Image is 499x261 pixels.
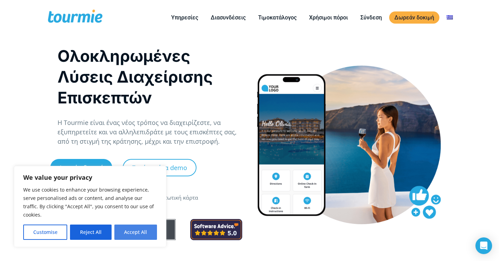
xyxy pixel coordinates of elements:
p: We value your privacy [23,173,157,182]
a: Ζητήστε ένα demo [123,159,196,176]
button: Reject All [70,225,111,240]
a: Διασυνδέσεις [205,13,251,22]
a: Δωρεάν δοκιμή [389,11,439,24]
a: Δωρεάν δοκιμή [50,159,112,176]
div: Χωρίς πιστωτική κάρτα [140,194,198,202]
div: Open Intercom Messenger [475,237,492,254]
p: We use cookies to enhance your browsing experience, serve personalised ads or content, and analys... [23,186,157,219]
a: Τιμοκατάλογος [253,13,302,22]
button: Accept All [114,225,157,240]
button: Customise [23,225,67,240]
h1: Ολοκληρωμένες Λύσεις Διαχείρισης Επισκεπτών [58,45,242,108]
a: Υπηρεσίες [166,13,203,22]
a: Σύνδεση [355,13,387,22]
p: Η Tourmie είναι ένας νέος τρόπος να διαχειρίζεστε, να εξυπηρετείτε και να αλληλεπιδράτε με τους ε... [58,118,242,146]
a: Χρήσιμοι πόροι [304,13,353,22]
